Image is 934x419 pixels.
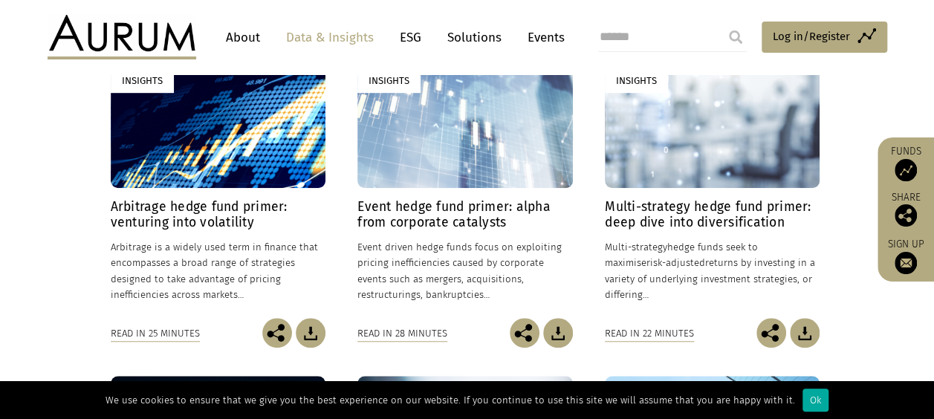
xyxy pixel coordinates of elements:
input: Submit [721,22,750,52]
img: Aurum [48,15,196,59]
img: Download Article [296,318,325,348]
a: Insights Event hedge fund primer: alpha from corporate catalysts Event driven hedge funds focus o... [357,53,572,318]
a: About [218,24,267,51]
img: Share this post [262,318,292,348]
img: Sign up to our newsletter [895,252,917,274]
div: Read in 22 minutes [605,325,694,342]
a: Insights Arbitrage hedge fund primer: venturing into volatility Arbitrage is a widely used term i... [111,53,325,318]
a: Insights Multi-strategy hedge fund primer: deep dive into diversification Multi-strategyhedge fun... [605,53,820,318]
h4: Event hedge fund primer: alpha from corporate catalysts [357,199,572,230]
p: hedge funds seek to maximise returns by investing in a variety of underlying investment strategie... [605,239,820,302]
img: Download Article [543,318,573,348]
img: Share this post [756,318,786,348]
img: Share this post [895,204,917,227]
span: Log in/Register [773,27,850,45]
a: Events [520,24,565,51]
img: Share this post [510,318,539,348]
div: Ok [802,389,828,412]
h4: Multi-strategy hedge fund primer: deep dive into diversification [605,199,820,230]
div: Share [885,192,927,227]
a: Log in/Register [762,22,887,53]
a: Sign up [885,238,927,274]
div: Insights [111,68,174,93]
div: Insights [605,68,668,93]
a: Data & Insights [279,24,381,51]
p: Arbitrage is a widely used term in finance that encompasses a broad range of strategies designed ... [111,239,325,302]
span: risk-adjusted [646,257,705,268]
p: Event driven hedge funds focus on exploiting pricing inefficiencies caused by corporate events su... [357,239,572,302]
a: Solutions [440,24,509,51]
h4: Arbitrage hedge fund primer: venturing into volatility [111,199,325,230]
img: Access Funds [895,159,917,181]
a: Funds [885,145,927,181]
div: Read in 28 minutes [357,325,447,342]
img: Download Article [790,318,820,348]
a: ESG [392,24,429,51]
div: Insights [357,68,421,93]
div: Read in 25 minutes [111,325,200,342]
span: Multi-strategy [605,241,667,253]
